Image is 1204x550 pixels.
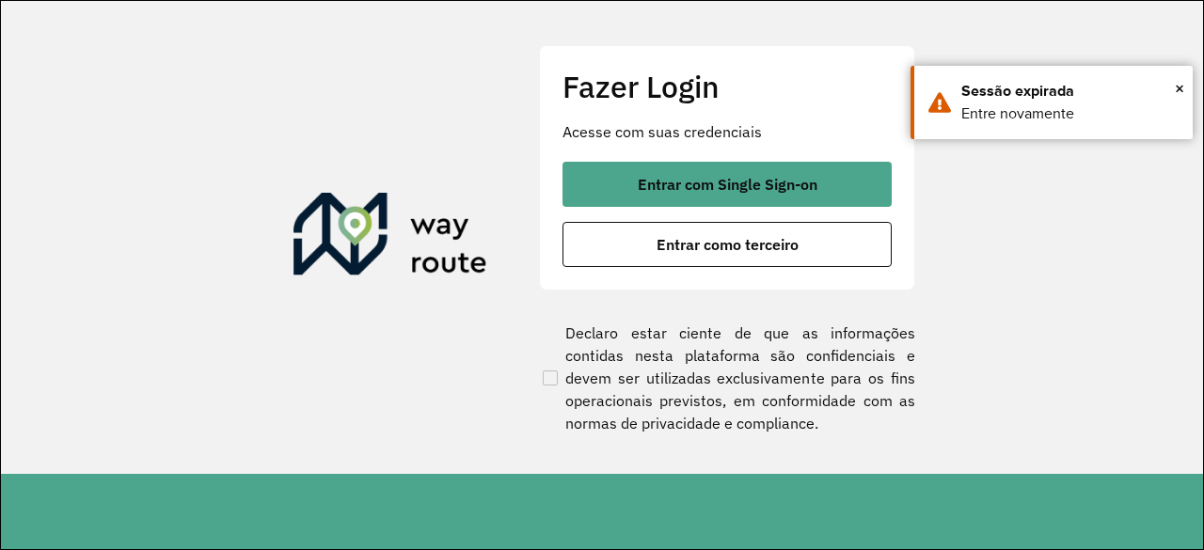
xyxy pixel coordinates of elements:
[539,322,915,434] label: Declaro estar ciente de que as informações contidas nesta plataforma são confidenciais e devem se...
[293,193,487,283] img: Roteirizador AmbevTech
[562,120,892,143] p: Acesse com suas credenciais
[961,102,1179,125] div: Entre novamente
[562,162,892,207] button: button
[562,222,892,267] button: button
[562,69,892,104] h2: Fazer Login
[638,177,817,192] span: Entrar com Single Sign-on
[961,80,1179,102] div: Sessão expirada
[1175,74,1184,102] span: ×
[1175,74,1184,102] button: Close
[657,237,799,252] span: Entrar como terceiro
